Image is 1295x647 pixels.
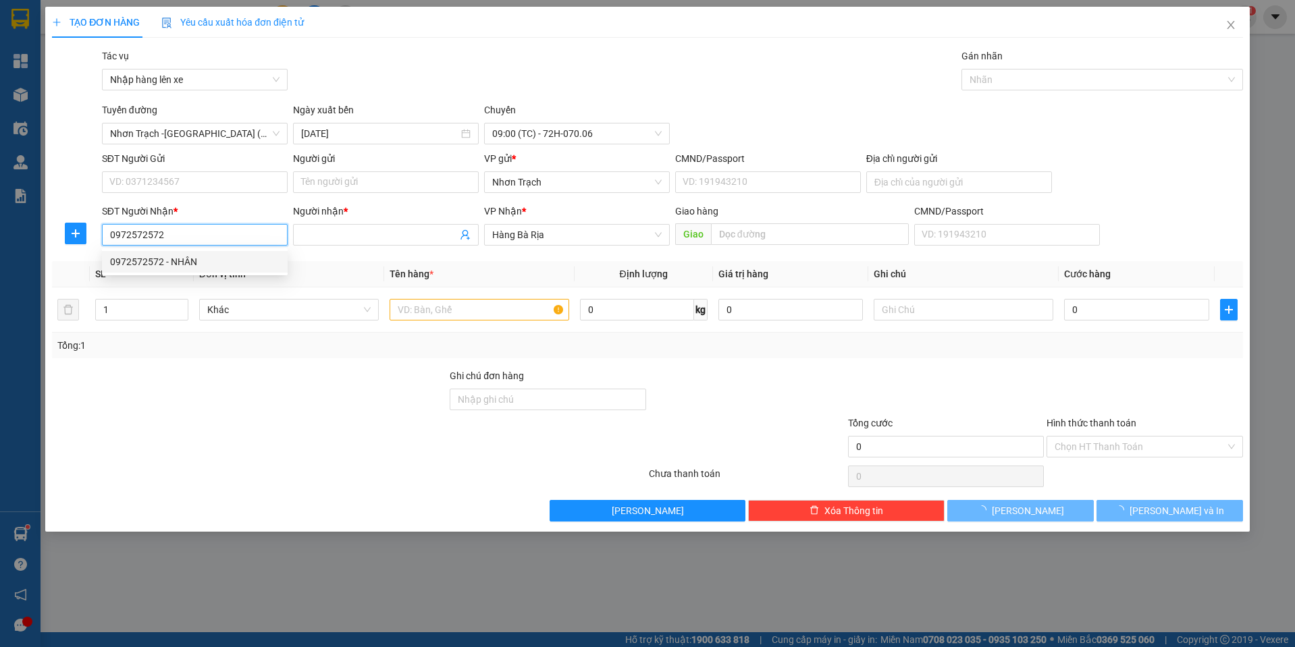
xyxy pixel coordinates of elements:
span: Cước hàng [1064,269,1111,279]
button: [PERSON_NAME] [550,500,746,522]
span: Nhơn Trạch -Bà Rịa (Hàng hóa) [110,123,280,144]
span: [PERSON_NAME] [612,503,684,518]
button: Close [1212,7,1250,45]
span: close [1225,20,1236,30]
span: TẠO ĐƠN HÀNG [52,17,140,28]
span: SL [95,269,106,279]
button: [PERSON_NAME] [947,500,1094,522]
div: Ngày xuất bến [293,103,479,123]
span: Giao hàng [675,206,718,217]
span: loading [977,505,992,515]
input: VD: Bàn, Ghế [390,299,569,320]
div: CMND/Passport [914,204,1100,219]
span: plus [52,18,61,27]
span: Nhơn Trạch [492,172,662,192]
input: Ghi chú đơn hàng [450,389,646,410]
span: Hàng Bà Rịa [492,225,662,245]
span: Yêu cầu xuất hóa đơn điện tử [161,17,304,28]
span: Xóa Thông tin [824,503,883,518]
span: plus [1221,304,1237,315]
div: SĐT Người Gửi [102,151,288,166]
img: icon [161,18,172,28]
button: delete [57,299,79,320]
span: delete [810,505,819,516]
label: Tác vụ [102,51,129,61]
div: Tổng: 1 [57,338,500,353]
span: user-add [460,229,471,240]
div: Địa chỉ người gửi [866,151,1052,166]
span: Khác [207,300,371,320]
span: Định lượng [620,269,668,279]
button: plus [65,223,86,244]
span: [PERSON_NAME] và In [1130,503,1224,518]
div: Chuyến [484,103,670,123]
input: Địa chỉ của người gửi [866,171,1052,193]
label: Ghi chú đơn hàng [450,370,524,381]
input: Ghi Chú [874,299,1053,320]
div: 0972572572 - NHÂN [102,251,288,273]
span: VP Nhận [484,206,522,217]
input: 15/08/2025 [301,126,458,141]
th: Ghi chú [868,261,1059,287]
span: 09:00 (TC) - 72H-070.06 [492,123,662,144]
div: 0972572572 - NHÂN [110,254,280,269]
div: CMND/Passport [675,151,861,166]
div: Người gửi [293,151,479,166]
span: Tên hàng [390,269,433,279]
input: Dọc đường [711,223,909,245]
button: plus [1220,299,1238,320]
span: loading [1115,505,1130,515]
span: [PERSON_NAME] [992,503,1064,518]
label: Hình thức thanh toán [1047,418,1136,428]
div: Người nhận [293,204,479,219]
span: Nhập hàng lên xe [110,69,280,90]
button: deleteXóa Thông tin [748,500,945,522]
div: Tuyến đường [102,103,288,123]
label: Gán nhãn [961,51,1003,61]
span: kg [694,299,708,320]
span: Giá trị hàng [718,269,768,279]
input: 0 [718,299,864,320]
div: VP gửi [484,151,670,166]
span: Tổng cước [848,418,893,428]
div: SĐT Người Nhận [102,204,288,219]
div: Chưa thanh toán [647,466,847,490]
button: [PERSON_NAME] và In [1096,500,1243,522]
span: Giao [675,223,711,245]
span: plus [65,228,86,239]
